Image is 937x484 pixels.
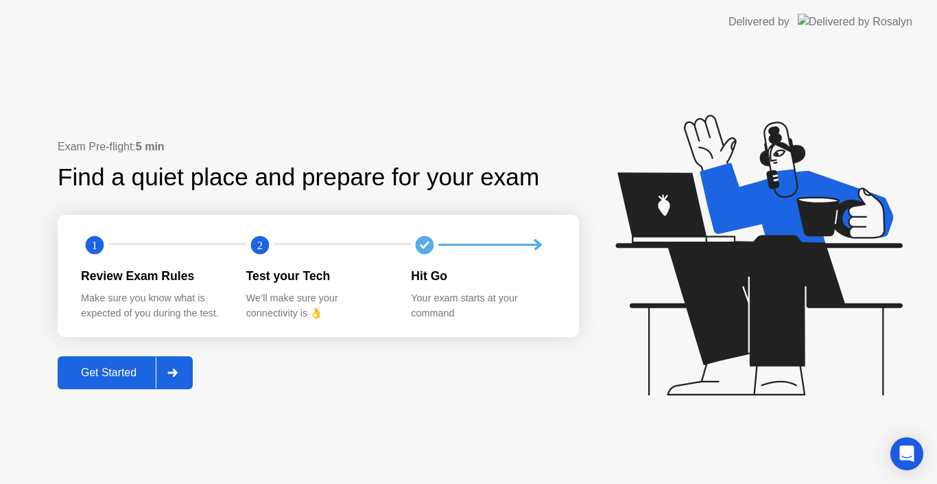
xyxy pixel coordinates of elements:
[890,437,923,470] div: Open Intercom Messenger
[62,367,156,379] div: Get Started
[411,291,554,321] div: Your exam starts at your command
[136,141,165,152] b: 5 min
[728,14,790,30] div: Delivered by
[58,159,541,196] div: Find a quiet place and prepare for your exam
[58,139,579,155] div: Exam Pre-flight:
[246,291,390,321] div: We’ll make sure your connectivity is 👌
[81,267,224,285] div: Review Exam Rules
[257,238,263,251] text: 2
[92,238,97,251] text: 1
[58,356,193,389] button: Get Started
[411,267,554,285] div: Hit Go
[798,14,912,30] img: Delivered by Rosalyn
[246,267,390,285] div: Test your Tech
[81,291,224,321] div: Make sure you know what is expected of you during the test.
